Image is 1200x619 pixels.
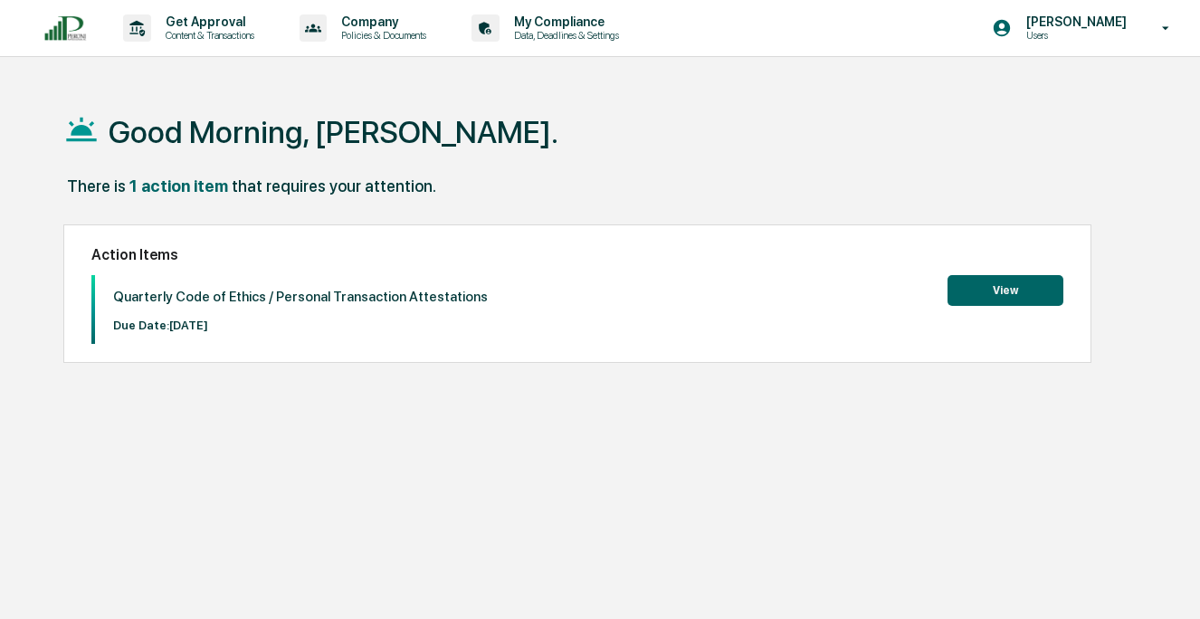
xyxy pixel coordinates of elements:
[500,14,628,29] p: My Compliance
[91,246,1063,263] h2: Action Items
[109,114,558,150] h1: Good Morning, [PERSON_NAME].
[327,29,435,42] p: Policies & Documents
[113,289,488,305] p: Quarterly Code of Ethics / Personal Transaction Attestations
[327,14,435,29] p: Company
[151,14,263,29] p: Get Approval
[948,275,1063,306] button: View
[67,176,126,195] div: There is
[1012,29,1136,42] p: Users
[500,29,628,42] p: Data, Deadlines & Settings
[113,319,488,332] p: Due Date: [DATE]
[1012,14,1136,29] p: [PERSON_NAME]
[232,176,436,195] div: that requires your attention.
[129,176,228,195] div: 1 action item
[948,281,1063,298] a: View
[151,29,263,42] p: Content & Transactions
[43,14,87,42] img: logo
